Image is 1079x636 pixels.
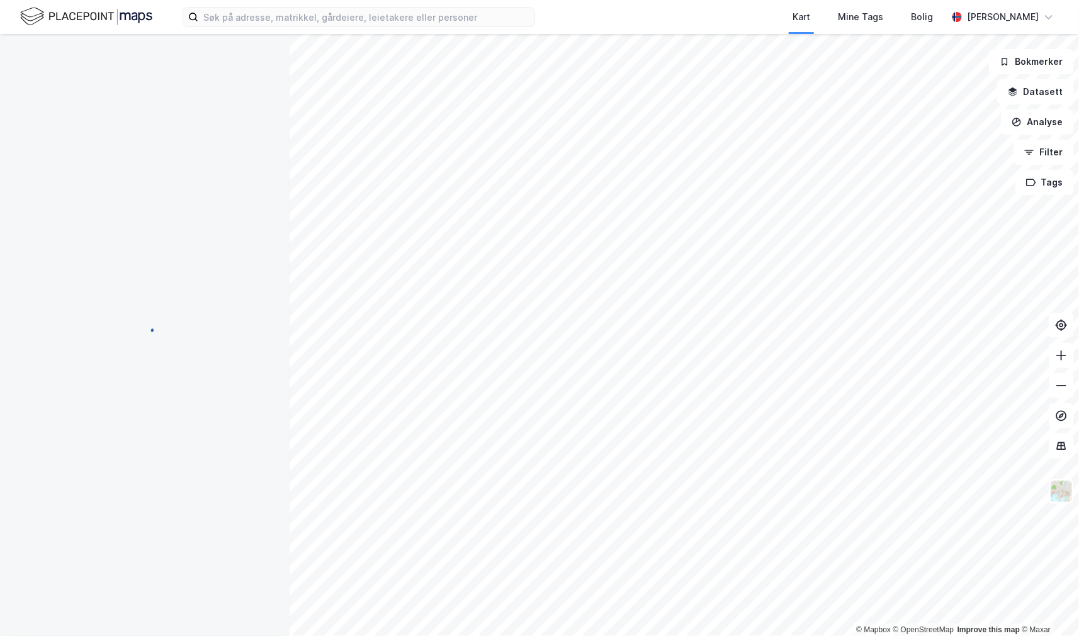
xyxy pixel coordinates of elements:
[856,625,891,634] a: Mapbox
[997,79,1074,104] button: Datasett
[1014,140,1074,165] button: Filter
[20,6,152,28] img: logo.f888ab2527a4732fd821a326f86c7f29.svg
[1049,479,1073,503] img: Z
[1016,576,1079,636] iframe: Chat Widget
[793,9,810,25] div: Kart
[911,9,933,25] div: Bolig
[989,49,1074,74] button: Bokmerker
[1016,576,1079,636] div: Kontrollprogram for chat
[967,9,1039,25] div: [PERSON_NAME]
[838,9,883,25] div: Mine Tags
[958,625,1020,634] a: Improve this map
[135,318,155,338] img: spinner.a6d8c91a73a9ac5275cf975e30b51cfb.svg
[893,625,954,634] a: OpenStreetMap
[198,8,534,26] input: Søk på adresse, matrikkel, gårdeiere, leietakere eller personer
[1015,170,1074,195] button: Tags
[1001,109,1074,135] button: Analyse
